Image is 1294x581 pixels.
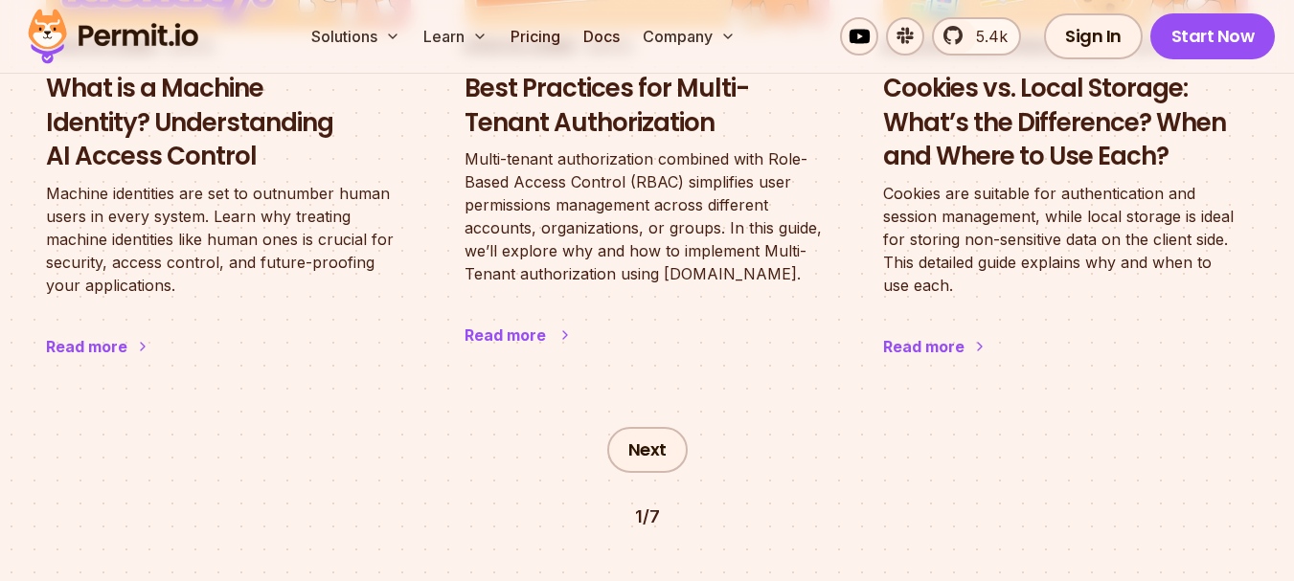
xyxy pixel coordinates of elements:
a: Docs [576,17,627,56]
h3: Cookies vs. Local Storage: What’s the Difference? When and Where to Use Each? [883,72,1248,174]
button: Company [635,17,743,56]
button: Learn [416,17,495,56]
h3: Best Practices for Multi-Tenant Authorization [465,72,829,141]
p: Machine identities are set to outnumber human users in every system. Learn why treating machine i... [46,182,411,297]
div: Read more [46,335,127,358]
a: 5.4k [932,17,1021,56]
h3: What is a Machine Identity? Understanding AI Access Control [46,72,411,174]
a: Next [607,427,688,473]
a: Start Now [1150,13,1276,59]
a: Pricing [503,17,568,56]
p: Cookies are suitable for authentication and session management, while local storage is ideal for ... [883,182,1248,297]
div: Read more [883,335,965,358]
span: 5.4k [965,25,1008,48]
div: Read more [465,324,546,346]
button: Solutions [304,17,408,56]
img: Permit logo [19,4,207,69]
p: Multi-tenant authorization combined with Role-Based Access Control (RBAC) simplifies user permiss... [465,147,829,285]
a: Sign In [1044,13,1143,59]
div: 1 / 7 [635,503,660,530]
